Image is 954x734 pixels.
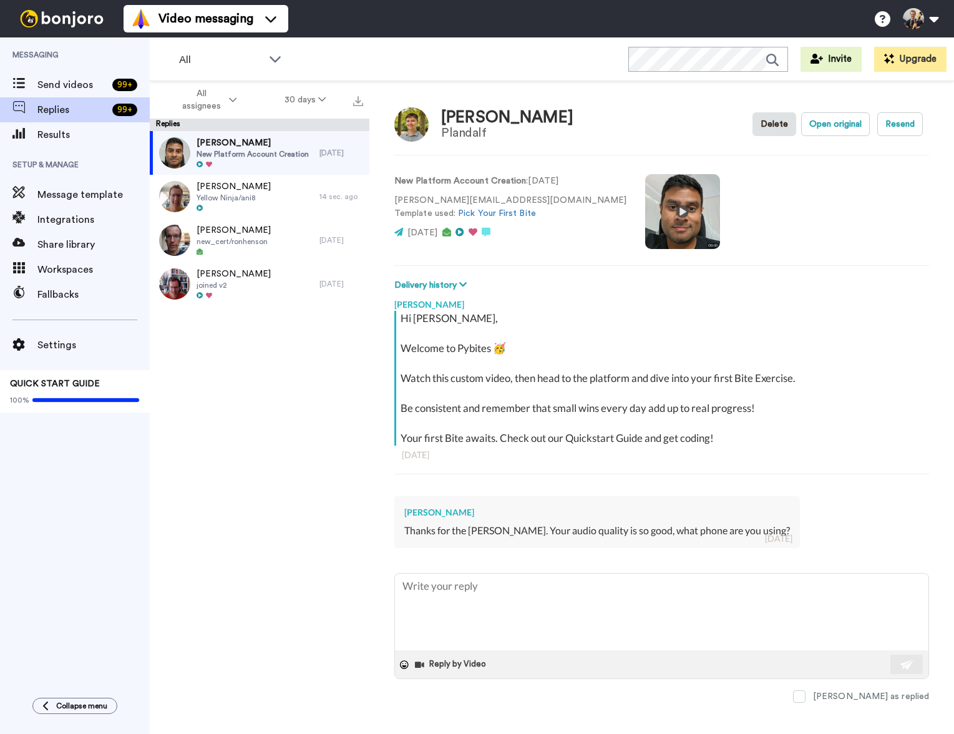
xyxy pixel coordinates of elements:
[394,194,626,220] p: [PERSON_NAME][EMAIL_ADDRESS][DOMAIN_NAME] Template used:
[402,449,922,461] div: [DATE]
[877,112,923,136] button: Resend
[319,192,363,202] div: 14 sec. ago
[37,287,150,302] span: Fallbacks
[197,180,271,193] span: [PERSON_NAME]
[152,82,261,117] button: All assignees
[349,91,367,109] button: Export all results that match these filters now.
[394,175,626,188] p: : [DATE]
[56,701,107,711] span: Collapse menu
[197,137,309,149] span: [PERSON_NAME]
[319,279,363,289] div: [DATE]
[197,149,309,159] span: New Platform Account Creation
[159,137,190,169] img: d16f3d9a-49f4-4057-9d9f-35bca661647f-thumb.jpg
[150,262,369,306] a: [PERSON_NAME]joined v2[DATE]
[801,112,870,136] button: Open original
[900,660,914,670] img: send-white.svg
[197,280,271,290] span: joined v2
[404,524,790,538] div: Thanks for the [PERSON_NAME]. Your audio quality is so good, what phone are you using?
[150,131,369,175] a: [PERSON_NAME]New Platform Account Creation[DATE]
[319,148,363,158] div: [DATE]
[150,218,369,262] a: [PERSON_NAME]new_cert/ronhenson[DATE]
[765,532,792,545] div: [DATE]
[131,9,151,29] img: vm-color.svg
[150,175,369,218] a: [PERSON_NAME]Yellow Ninja/ani814 sec. ago
[37,102,107,117] span: Replies
[394,278,470,292] button: Delivery history
[37,338,150,353] span: Settings
[158,10,253,27] span: Video messaging
[353,96,363,106] img: export.svg
[159,181,190,212] img: aa6f49df-472a-4ece-a689-f58e4aff5dff-thumb.jpg
[112,104,137,116] div: 99 +
[37,212,150,227] span: Integrations
[15,10,109,27] img: bj-logo-header-white.svg
[10,379,100,388] span: QUICK START GUIDE
[401,311,926,446] div: Hi [PERSON_NAME], Welcome to Pybites 🥳 Watch this custom video, then head to the platform and div...
[150,119,369,131] div: Replies
[394,292,929,311] div: [PERSON_NAME]
[414,655,490,674] button: Reply by Video
[10,395,29,405] span: 100%
[197,268,271,280] span: [PERSON_NAME]
[37,127,150,142] span: Results
[197,237,271,247] span: new_cert/ronhenson
[801,47,862,72] button: Invite
[176,87,226,112] span: All assignees
[37,77,107,92] span: Send videos
[37,237,150,252] span: Share library
[32,698,117,714] button: Collapse menu
[197,224,271,237] span: [PERSON_NAME]
[37,187,150,202] span: Message template
[112,79,137,91] div: 99 +
[261,89,350,111] button: 30 days
[159,225,190,256] img: e261e8ef-7694-48a6-9920-f389d58d96eb-thumb.jpg
[458,209,536,218] a: Pick Your First Bite
[874,47,947,72] button: Upgrade
[319,235,363,245] div: [DATE]
[37,262,150,277] span: Workspaces
[404,506,790,519] div: [PERSON_NAME]
[441,126,573,140] div: Plandalf
[394,177,526,185] strong: New Platform Account Creation
[813,690,929,703] div: [PERSON_NAME] as replied
[752,112,796,136] button: Delete
[407,228,437,237] span: [DATE]
[197,193,271,203] span: Yellow Ninja/ani8
[159,268,190,300] img: 63a00cfa-129b-41a3-8d16-60571a7dc5a1-thumb.jpg
[394,107,429,142] img: Image of Mitch Flindell
[441,109,573,127] div: [PERSON_NAME]
[179,52,263,67] span: All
